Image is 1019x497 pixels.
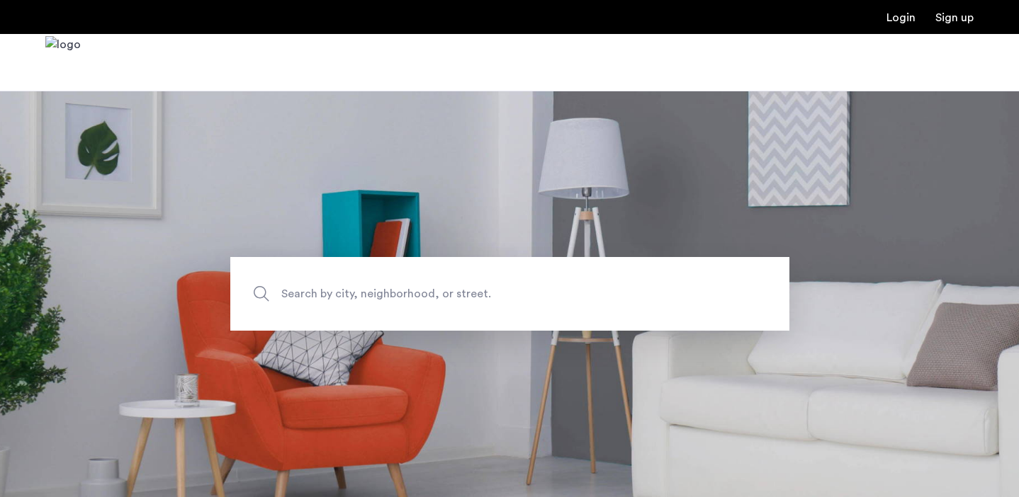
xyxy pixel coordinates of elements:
[935,12,974,23] a: Registration
[281,285,672,304] span: Search by city, neighborhood, or street.
[886,12,916,23] a: Login
[230,257,789,331] input: Apartment Search
[45,36,81,89] img: logo
[45,36,81,89] a: Cazamio Logo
